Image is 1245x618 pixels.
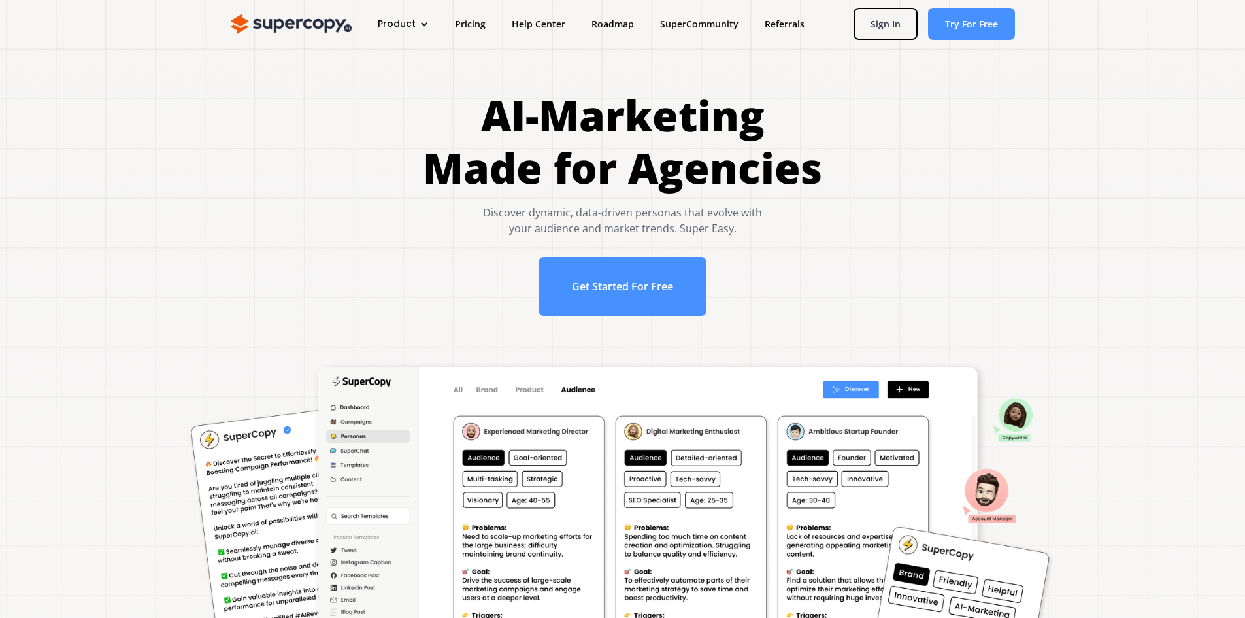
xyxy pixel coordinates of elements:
a: Referrals [752,12,818,36]
a: Try For Free [928,8,1015,40]
div: Product [365,12,442,36]
a: Get Started For Free [539,257,706,316]
a: SuperCommunity [647,12,752,36]
a: Pricing [442,12,499,36]
h1: AI-Marketing Made for Agencies [423,90,822,194]
a: Help Center [499,12,578,36]
div: Discover dynamic, data-driven personas that evolve with your audience and market trends. Super Easy. [423,205,822,236]
div: Product [378,17,416,31]
a: Sign In [854,8,918,40]
a: Roadmap [578,12,647,36]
